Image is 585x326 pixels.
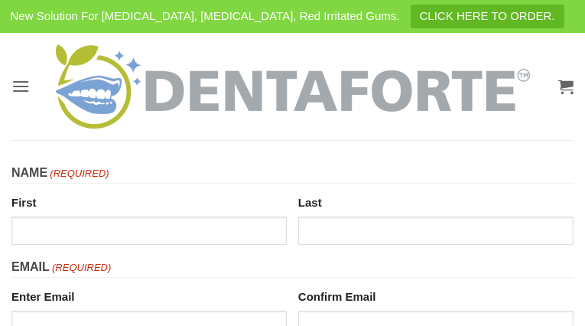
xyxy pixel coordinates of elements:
a: CLICK HERE TO ORDER. [411,5,564,28]
legend: Email [11,257,574,278]
label: Enter Email [11,284,287,306]
span: (Required) [49,166,109,182]
label: First [11,190,287,212]
label: Last [298,190,574,212]
img: DENTAFORTE™ [56,44,530,129]
a: Menu [11,67,30,105]
legend: Name [11,163,574,184]
span: (Required) [50,260,111,276]
a: View cart [558,70,574,103]
label: Confirm Email [298,284,574,306]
